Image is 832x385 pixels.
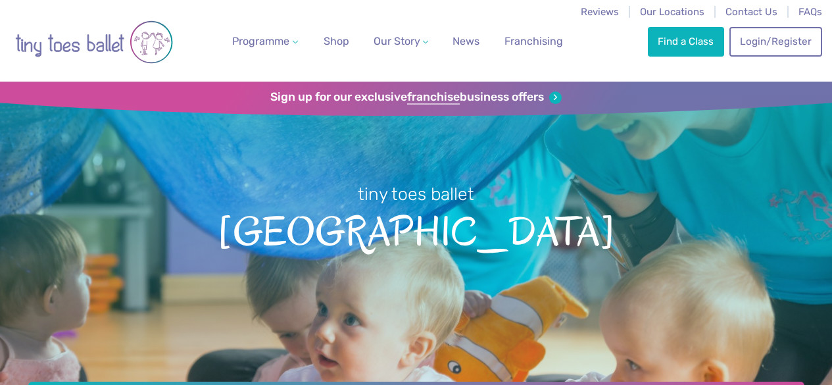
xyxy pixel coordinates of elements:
a: News [447,28,485,55]
a: FAQs [798,6,822,18]
a: Reviews [581,6,619,18]
span: Shop [324,35,349,47]
a: Shop [318,28,355,55]
span: News [453,35,479,47]
a: Our Locations [640,6,704,18]
span: Our Story [374,35,420,47]
strong: franchise [407,90,460,105]
span: Franchising [504,35,563,47]
a: Franchising [499,28,568,55]
a: Login/Register [729,27,821,56]
span: Programme [232,35,289,47]
span: [GEOGRAPHIC_DATA] [21,206,811,255]
a: Find a Class [648,27,724,56]
a: Contact Us [725,6,777,18]
a: Programme [227,28,303,55]
a: Sign up for our exclusivefranchisebusiness offers [270,90,562,105]
small: tiny toes ballet [358,184,474,205]
img: tiny toes ballet [15,13,173,72]
a: Our Story [368,28,433,55]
